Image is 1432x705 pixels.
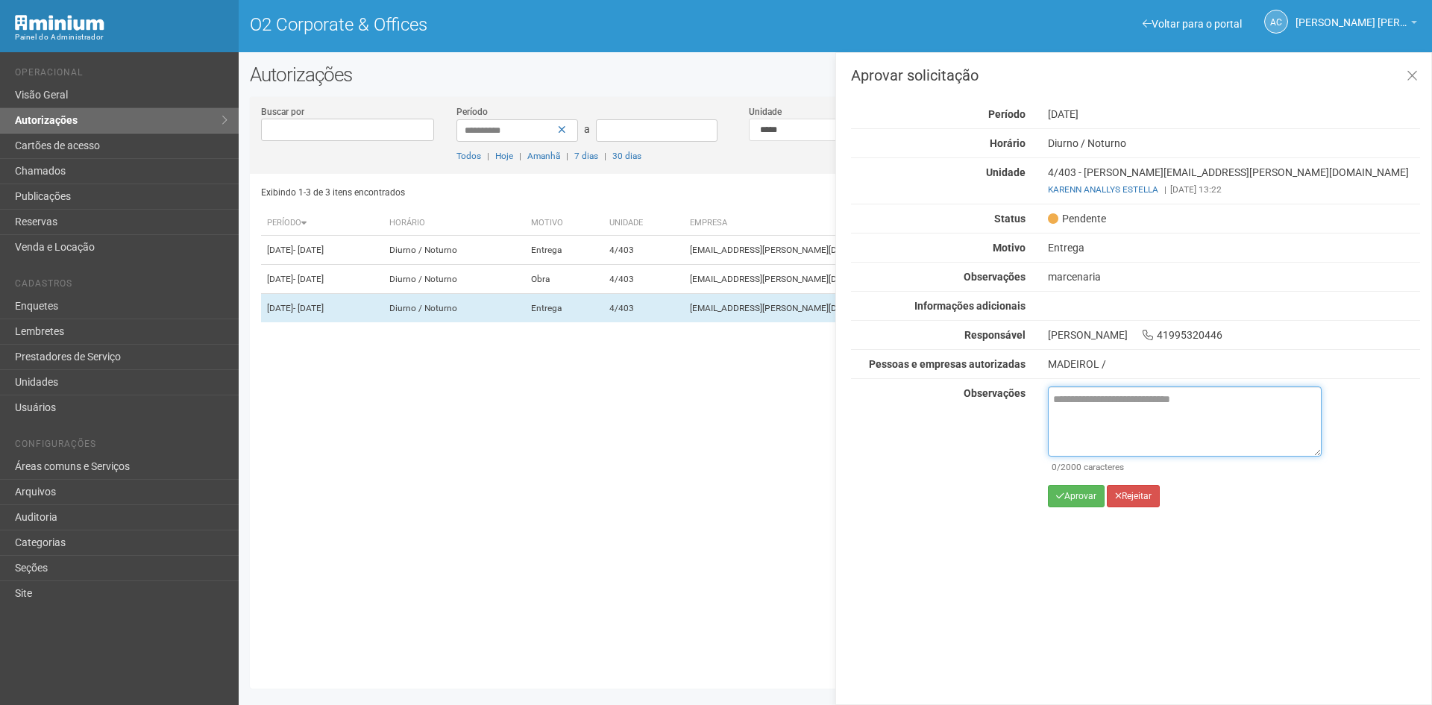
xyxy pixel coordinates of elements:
[525,236,603,265] td: Entrega
[1296,2,1407,28] span: Ana Carla de Carvalho Silva
[293,303,324,313] span: - [DATE]
[1164,184,1166,195] span: |
[487,151,489,161] span: |
[684,236,1070,265] td: [EMAIL_ADDRESS][PERSON_NAME][DOMAIN_NAME]
[1037,166,1431,196] div: 4/403 - [PERSON_NAME][EMAIL_ADDRESS][PERSON_NAME][DOMAIN_NAME]
[293,245,324,255] span: - [DATE]
[993,242,1026,254] strong: Motivo
[261,181,831,204] div: Exibindo 1-3 de 3 itens encontrados
[964,329,1026,341] strong: Responsável
[15,278,227,294] li: Cadastros
[250,63,1421,86] h2: Autorizações
[1048,184,1158,195] a: KARENN ANALLYS ESTELLA
[1048,485,1105,507] button: Aprovar
[1397,60,1428,93] a: Fechar
[1296,19,1417,31] a: [PERSON_NAME] [PERSON_NAME]
[851,68,1420,83] h3: Aprovar solicitação
[684,211,1070,236] th: Empresa
[1052,460,1318,474] div: /2000 caracteres
[527,151,560,161] a: Amanhã
[383,236,525,265] td: Diurno / Noturno
[15,439,227,454] li: Configurações
[525,294,603,323] td: Entrega
[603,236,684,265] td: 4/403
[525,211,603,236] th: Motivo
[994,213,1026,225] strong: Status
[1037,137,1431,150] div: Diurno / Noturno
[383,211,525,236] th: Horário
[261,211,383,236] th: Período
[1037,270,1431,283] div: marcenaria
[684,265,1070,294] td: [EMAIL_ADDRESS][PERSON_NAME][DOMAIN_NAME]
[15,15,104,31] img: Minium
[988,108,1026,120] strong: Período
[584,123,590,135] span: a
[869,358,1026,370] strong: Pessoas e empresas autorizadas
[15,67,227,83] li: Operacional
[1037,241,1431,254] div: Entrega
[914,300,1026,312] strong: Informações adicionais
[495,151,513,161] a: Hoje
[749,105,782,119] label: Unidade
[261,265,383,294] td: [DATE]
[603,265,684,294] td: 4/403
[1048,183,1420,196] div: [DATE] 13:22
[566,151,568,161] span: |
[383,294,525,323] td: Diurno / Noturno
[456,151,481,161] a: Todos
[612,151,641,161] a: 30 dias
[261,294,383,323] td: [DATE]
[15,31,227,44] div: Painel do Administrador
[1264,10,1288,34] a: AC
[986,166,1026,178] strong: Unidade
[990,137,1026,149] strong: Horário
[964,387,1026,399] strong: Observações
[250,15,824,34] h1: O2 Corporate & Offices
[1052,462,1057,472] span: 0
[293,274,324,284] span: - [DATE]
[383,265,525,294] td: Diurno / Noturno
[261,236,383,265] td: [DATE]
[1048,357,1420,371] div: MADEIROL /
[684,294,1070,323] td: [EMAIL_ADDRESS][PERSON_NAME][DOMAIN_NAME]
[964,271,1026,283] strong: Observações
[525,265,603,294] td: Obra
[261,105,304,119] label: Buscar por
[1107,485,1160,507] button: Rejeitar
[1037,107,1431,121] div: [DATE]
[603,294,684,323] td: 4/403
[456,105,488,119] label: Período
[603,211,684,236] th: Unidade
[604,151,606,161] span: |
[1143,18,1242,30] a: Voltar para o portal
[574,151,598,161] a: 7 dias
[519,151,521,161] span: |
[1037,328,1431,342] div: [PERSON_NAME] 41995320446
[1048,212,1106,225] span: Pendente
